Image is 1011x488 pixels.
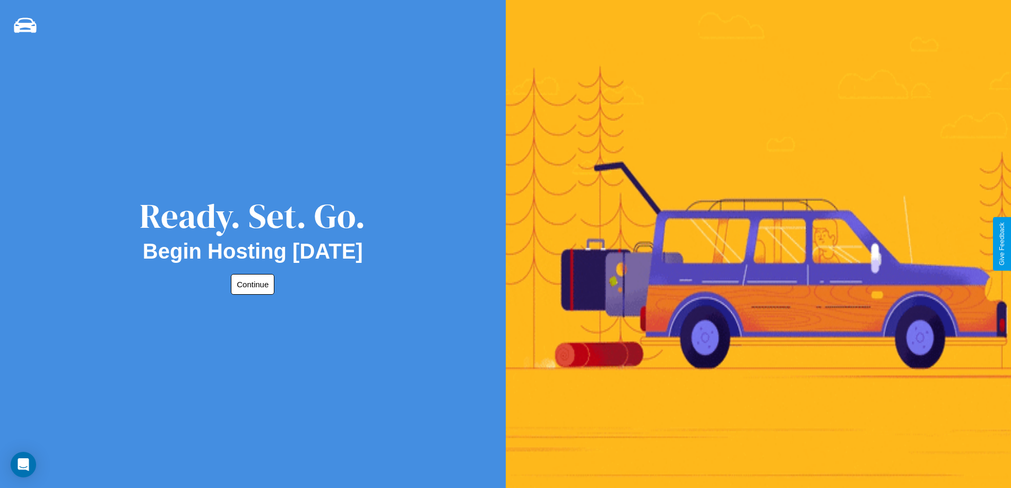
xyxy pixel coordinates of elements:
div: Give Feedback [998,222,1006,266]
h2: Begin Hosting [DATE] [143,239,363,263]
div: Open Intercom Messenger [11,452,36,477]
div: Ready. Set. Go. [140,192,366,239]
button: Continue [231,274,274,295]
